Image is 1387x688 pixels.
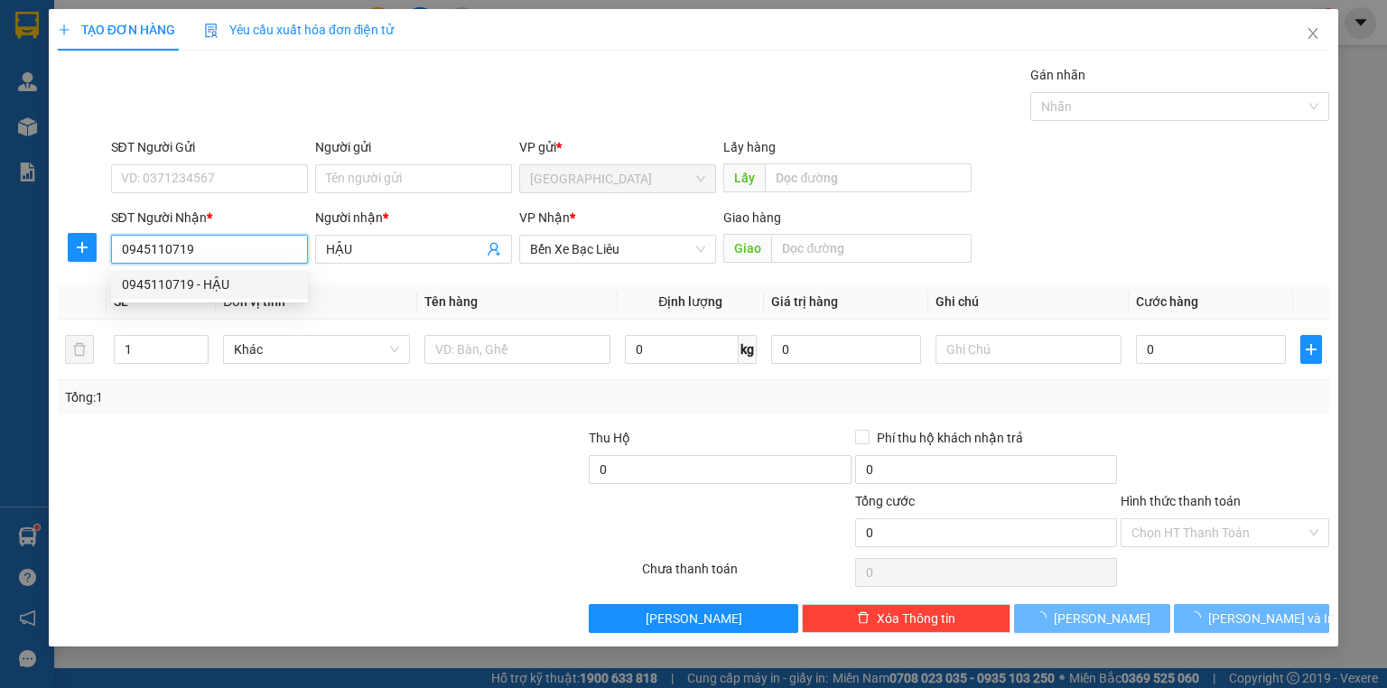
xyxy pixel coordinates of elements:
span: [PERSON_NAME] và In [1208,609,1335,628]
span: Tên hàng [424,294,478,309]
div: Tổng: 1 [65,387,536,407]
span: Sài Gòn [530,165,705,192]
span: Giao [723,234,771,263]
span: loading [1188,611,1208,624]
span: [PERSON_NAME] [646,609,742,628]
span: Phí thu hộ khách nhận trả [870,428,1030,448]
img: icon [204,23,219,38]
input: Dọc đường [765,163,972,192]
button: [PERSON_NAME] [589,604,797,633]
span: Thu Hộ [589,431,630,445]
div: Chưa thanh toán [640,559,852,590]
span: Tổng cước [855,494,915,508]
div: 0945110719 - HẬU [111,270,308,299]
div: Người nhận [315,208,512,228]
button: [PERSON_NAME] và In [1174,604,1330,633]
span: Định lượng [658,294,722,309]
div: VP gửi [519,137,716,157]
label: Hình thức thanh toán [1121,494,1241,508]
label: Gán nhãn [1030,68,1085,82]
span: Lấy hàng [723,140,776,154]
div: Người gửi [315,137,512,157]
span: VP Nhận [519,210,570,225]
button: plus [68,233,97,262]
span: user-add [487,242,501,256]
div: 0945110719 - HẬU [122,274,297,294]
input: 0 [771,335,921,364]
div: SĐT Người Gửi [111,137,308,157]
button: deleteXóa Thông tin [802,604,1010,633]
span: plus [58,23,70,36]
span: Cước hàng [1136,294,1198,309]
span: delete [857,611,870,626]
button: [PERSON_NAME] [1014,604,1170,633]
span: Giao hàng [723,210,781,225]
input: Dọc đường [771,234,972,263]
span: TẠO ĐƠN HÀNG [58,23,175,37]
span: plus [69,240,96,255]
span: Lấy [723,163,765,192]
span: Yêu cầu xuất hóa đơn điện tử [204,23,395,37]
span: Xóa Thông tin [877,609,955,628]
button: Close [1288,9,1338,60]
span: Khác [234,336,398,363]
input: Ghi Chú [936,335,1122,364]
button: plus [1300,335,1322,364]
span: Bến Xe Bạc Liêu [530,236,705,263]
span: loading [1034,611,1054,624]
div: SĐT Người Nhận [111,208,308,228]
span: close [1306,26,1320,41]
span: Giá trị hàng [771,294,838,309]
button: delete [65,335,94,364]
th: Ghi chú [928,284,1129,320]
span: [PERSON_NAME] [1054,609,1150,628]
span: kg [739,335,757,364]
input: VD: Bàn, Ghế [424,335,610,364]
span: plus [1301,342,1321,357]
